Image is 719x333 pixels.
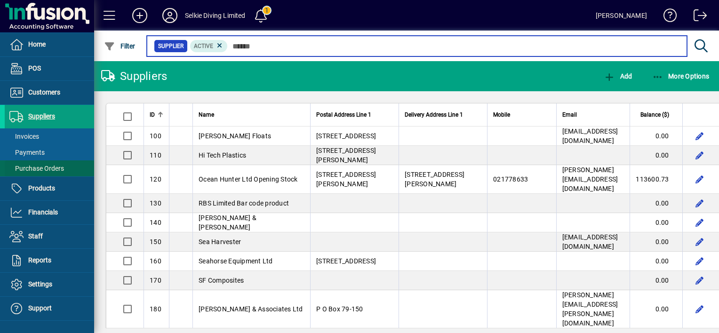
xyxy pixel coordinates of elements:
[5,128,94,144] a: Invoices
[28,112,55,120] span: Suppliers
[630,271,682,290] td: 0.00
[316,132,376,140] span: [STREET_ADDRESS]
[199,277,244,284] span: SF Composites
[155,7,185,24] button: Profile
[5,33,94,56] a: Home
[692,254,707,269] button: Edit
[104,42,136,50] span: Filter
[630,232,682,252] td: 0.00
[199,238,241,246] span: Sea Harvester
[562,233,618,250] span: [EMAIL_ADDRESS][DOMAIN_NAME]
[5,201,94,224] a: Financials
[692,234,707,249] button: Edit
[150,175,161,183] span: 120
[150,110,163,120] div: ID
[28,208,58,216] span: Financials
[692,273,707,288] button: Edit
[150,110,155,120] span: ID
[656,2,677,32] a: Knowledge Base
[5,297,94,320] a: Support
[692,215,707,230] button: Edit
[562,127,618,144] span: [EMAIL_ADDRESS][DOMAIN_NAME]
[150,277,161,284] span: 170
[692,128,707,143] button: Edit
[199,151,246,159] span: Hi Tech Plastics
[150,132,161,140] span: 100
[562,110,624,120] div: Email
[316,147,376,164] span: [STREET_ADDRESS][PERSON_NAME]
[185,8,246,23] div: Selkie Diving Limited
[316,110,371,120] span: Postal Address Line 1
[199,110,304,120] div: Name
[9,149,45,156] span: Payments
[630,194,682,213] td: 0.00
[405,171,464,188] span: [STREET_ADDRESS][PERSON_NAME]
[640,110,669,120] span: Balance ($)
[158,41,184,51] span: Supplier
[28,256,51,264] span: Reports
[630,213,682,232] td: 0.00
[28,184,55,192] span: Products
[630,165,682,194] td: 113600.73
[150,199,161,207] span: 130
[150,238,161,246] span: 150
[194,43,213,49] span: Active
[199,305,303,313] span: [PERSON_NAME] & Associates Ltd
[5,144,94,160] a: Payments
[5,273,94,296] a: Settings
[28,304,52,312] span: Support
[604,72,632,80] span: Add
[652,72,710,80] span: More Options
[101,69,167,84] div: Suppliers
[692,172,707,187] button: Edit
[405,110,463,120] span: Delivery Address Line 1
[150,219,161,226] span: 140
[5,81,94,104] a: Customers
[562,110,577,120] span: Email
[692,301,707,317] button: Edit
[5,249,94,272] a: Reports
[199,175,298,183] span: Ocean Hunter Ltd Opening Stock
[9,165,64,172] span: Purchase Orders
[9,133,39,140] span: Invoices
[601,68,634,85] button: Add
[493,110,551,120] div: Mobile
[630,127,682,146] td: 0.00
[199,132,271,140] span: [PERSON_NAME] Floats
[692,148,707,163] button: Edit
[28,64,41,72] span: POS
[596,8,647,23] div: [PERSON_NAME]
[190,40,228,52] mat-chip: Activation Status: Active
[102,38,138,55] button: Filter
[150,151,161,159] span: 110
[493,110,510,120] span: Mobile
[630,290,682,328] td: 0.00
[199,214,256,231] span: [PERSON_NAME] & [PERSON_NAME]
[636,110,677,120] div: Balance ($)
[630,252,682,271] td: 0.00
[199,199,289,207] span: RBS Limited Bar code product
[28,88,60,96] span: Customers
[316,257,376,265] span: [STREET_ADDRESS]
[125,7,155,24] button: Add
[630,146,682,165] td: 0.00
[150,305,161,313] span: 180
[5,160,94,176] a: Purchase Orders
[493,175,528,183] span: 021778633
[28,40,46,48] span: Home
[687,2,707,32] a: Logout
[562,166,618,192] span: [PERSON_NAME][EMAIL_ADDRESS][DOMAIN_NAME]
[28,280,52,288] span: Settings
[316,305,363,313] span: P O Box 79-150
[5,225,94,248] a: Staff
[28,232,43,240] span: Staff
[199,110,214,120] span: Name
[5,177,94,200] a: Products
[650,68,712,85] button: More Options
[316,171,376,188] span: [STREET_ADDRESS][PERSON_NAME]
[692,196,707,211] button: Edit
[562,291,618,327] span: [PERSON_NAME][EMAIL_ADDRESS][PERSON_NAME][DOMAIN_NAME]
[5,57,94,80] a: POS
[199,257,273,265] span: Seahorse Equipment Ltd
[150,257,161,265] span: 160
